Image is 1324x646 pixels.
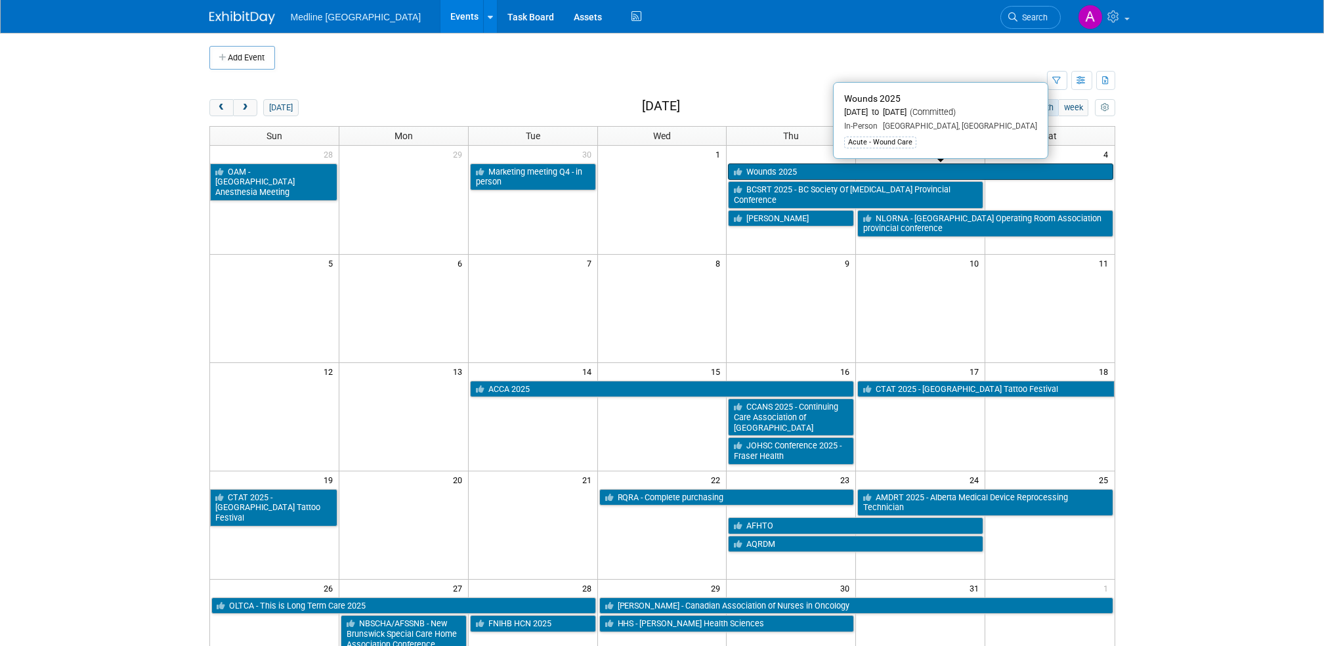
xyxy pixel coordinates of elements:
[599,615,855,632] a: HHS - [PERSON_NAME] Health Sciences
[1098,363,1115,379] span: 18
[728,163,1113,181] a: Wounds 2025
[728,437,854,464] a: JOHSC Conference 2025 - Fraser Health
[642,99,680,114] h2: [DATE]
[968,471,985,488] span: 24
[581,363,597,379] span: 14
[1043,131,1057,141] span: Sat
[1078,5,1103,30] img: Angela Douglas
[728,210,854,227] a: [PERSON_NAME]
[322,363,339,379] span: 12
[857,381,1114,398] a: CTAT 2025 - [GEOGRAPHIC_DATA] Tattoo Festival
[322,471,339,488] span: 19
[653,131,671,141] span: Wed
[209,46,275,70] button: Add Event
[322,146,339,162] span: 28
[291,12,421,22] span: Medline [GEOGRAPHIC_DATA]
[968,363,985,379] span: 17
[714,146,726,162] span: 1
[1101,104,1109,112] i: Personalize Calendar
[1098,255,1115,271] span: 11
[839,471,855,488] span: 23
[1000,6,1061,29] a: Search
[452,471,468,488] span: 20
[456,255,468,271] span: 6
[728,517,983,534] a: AFHTO
[599,597,1113,614] a: [PERSON_NAME] - Canadian Association of Nurses in Oncology
[1058,99,1088,116] button: week
[968,255,985,271] span: 10
[581,146,597,162] span: 30
[710,363,726,379] span: 15
[395,131,413,141] span: Mon
[728,398,854,436] a: CCANS 2025 - Continuing Care Association of [GEOGRAPHIC_DATA]
[968,580,985,596] span: 31
[710,471,726,488] span: 22
[857,489,1113,516] a: AMDRT 2025 - Alberta Medical Device Reprocessing Technician
[586,255,597,271] span: 7
[844,93,901,104] span: Wounds 2025
[263,99,298,116] button: [DATE]
[728,536,983,553] a: AQRDM
[844,255,855,271] span: 9
[452,580,468,596] span: 27
[783,131,799,141] span: Thu
[470,163,596,190] a: Marketing meeting Q4 - in person
[581,471,597,488] span: 21
[526,131,540,141] span: Tue
[907,107,956,117] span: (Committed)
[327,255,339,271] span: 5
[210,163,337,201] a: OAM - [GEOGRAPHIC_DATA] Anesthesia Meeting
[1098,471,1115,488] span: 25
[728,181,983,208] a: BCSRT 2025 - BC Society Of [MEDICAL_DATA] Provincial Conference
[714,255,726,271] span: 8
[209,11,275,24] img: ExhibitDay
[210,489,337,527] a: CTAT 2025 - [GEOGRAPHIC_DATA] Tattoo Festival
[844,137,916,148] div: Acute - Wound Care
[844,107,1037,118] div: [DATE] to [DATE]
[233,99,257,116] button: next
[470,381,855,398] a: ACCA 2025
[1103,146,1115,162] span: 4
[211,597,596,614] a: OLTCA - This is Long Term Care 2025
[1095,99,1115,116] button: myCustomButton
[599,489,855,506] a: RQRA - Complete purchasing
[209,99,234,116] button: prev
[267,131,282,141] span: Sun
[710,580,726,596] span: 29
[878,121,1037,131] span: [GEOGRAPHIC_DATA], [GEOGRAPHIC_DATA]
[1103,580,1115,596] span: 1
[839,363,855,379] span: 16
[844,121,878,131] span: In-Person
[322,580,339,596] span: 26
[1018,12,1048,22] span: Search
[581,580,597,596] span: 28
[452,363,468,379] span: 13
[857,210,1113,237] a: NLORNA - [GEOGRAPHIC_DATA] Operating Room Association provincial conference
[839,580,855,596] span: 30
[452,146,468,162] span: 29
[470,615,596,632] a: FNIHB HCN 2025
